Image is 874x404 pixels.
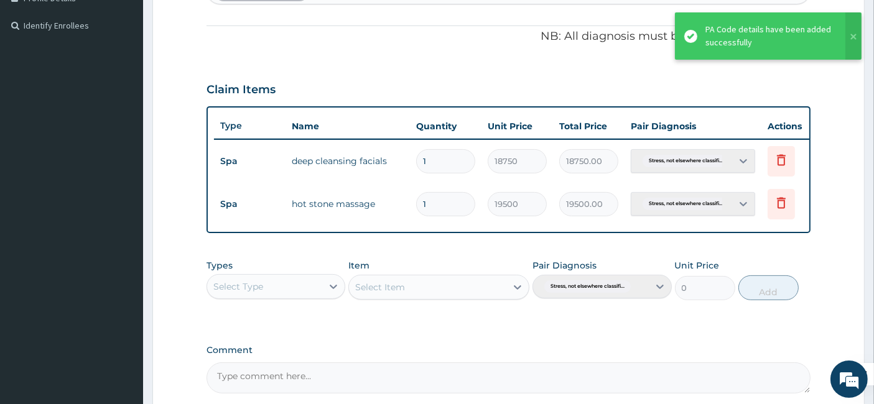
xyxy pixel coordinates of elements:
[410,114,481,139] th: Quantity
[214,193,286,216] td: Spa
[286,114,410,139] th: Name
[214,150,286,173] td: Spa
[286,149,410,173] td: deep cleansing facials
[6,271,237,314] textarea: Type your message and hit 'Enter'
[72,122,172,248] span: We're online!
[481,114,553,139] th: Unit Price
[625,114,761,139] th: Pair Diagnosis
[761,114,824,139] th: Actions
[286,191,410,216] td: hot stone massage
[65,70,209,86] div: Chat with us now
[207,29,811,45] p: NB: All diagnosis must be linked to a claim item
[23,62,50,93] img: d_794563401_company_1708531726252_794563401
[738,275,799,300] button: Add
[207,83,276,97] h3: Claim Items
[207,345,811,356] label: Comment
[532,259,597,272] label: Pair Diagnosis
[553,114,625,139] th: Total Price
[213,280,263,293] div: Select Type
[214,114,286,137] th: Type
[207,260,233,271] label: Types
[675,259,720,272] label: Unit Price
[348,259,370,272] label: Item
[705,23,834,49] div: PA Code details have been added successfully
[204,6,234,36] div: Minimize live chat window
